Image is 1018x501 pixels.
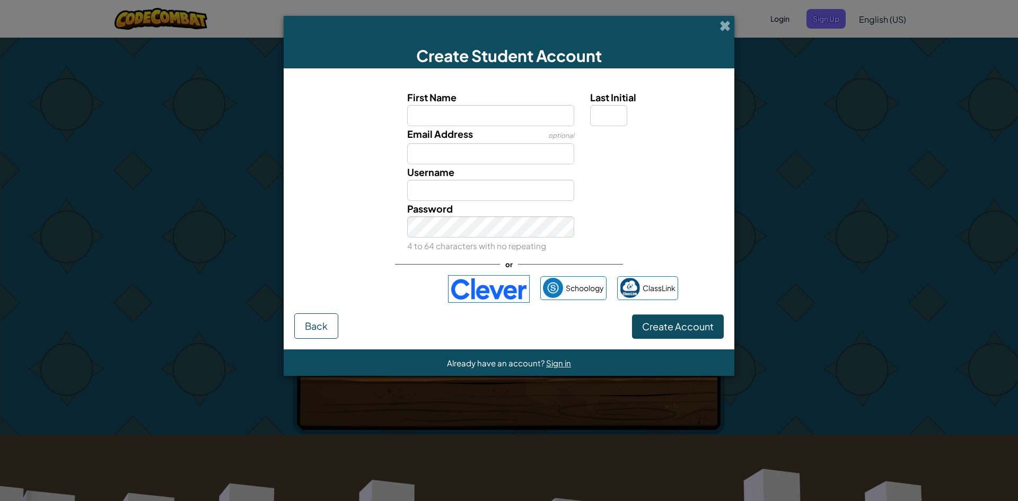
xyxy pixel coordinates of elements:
[448,275,530,303] img: clever-logo-blue.png
[546,358,571,368] a: Sign in
[407,203,453,215] span: Password
[590,91,636,103] span: Last Initial
[407,166,454,178] span: Username
[407,91,457,103] span: First Name
[447,358,546,368] span: Already have an account?
[548,131,574,139] span: optional
[407,241,546,251] small: 4 to 64 characters with no repeating
[294,313,338,339] button: Back
[407,128,473,140] span: Email Address
[566,280,604,296] span: Schoology
[500,257,518,272] span: or
[620,278,640,298] img: classlink-logo-small.png
[305,320,328,332] span: Back
[643,280,675,296] span: ClassLink
[543,278,563,298] img: schoology.png
[416,46,602,66] span: Create Student Account
[632,314,724,339] button: Create Account
[335,277,443,301] iframe: Sign in with Google Button
[642,320,714,332] span: Create Account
